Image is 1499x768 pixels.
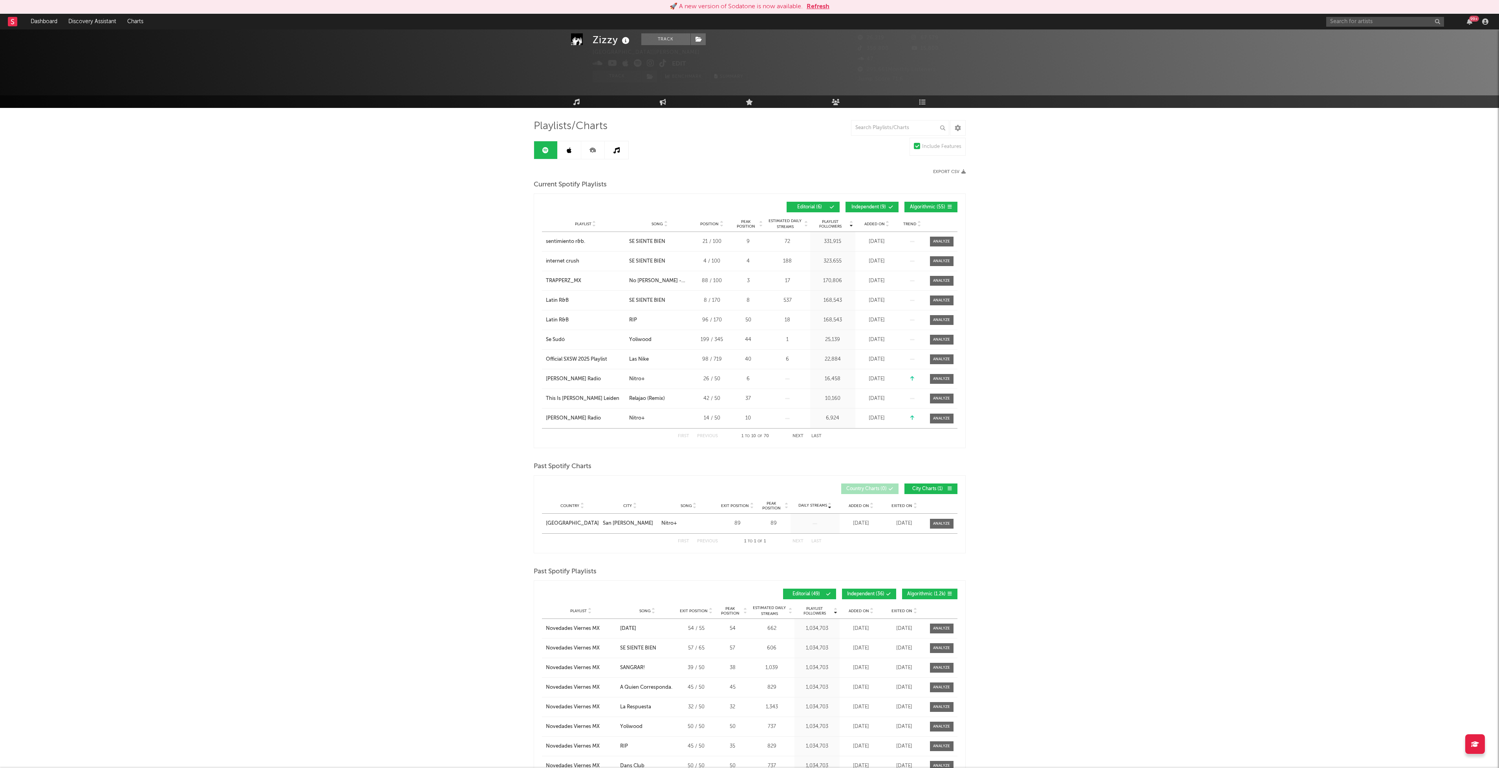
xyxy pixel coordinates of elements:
[697,539,718,544] button: Previous
[620,664,674,672] a: SANGRAR!
[858,57,873,62] span: 47
[858,35,884,40] span: 26,219
[63,14,122,29] a: Discovery Assistant
[546,336,565,344] div: Se Sudó
[560,503,579,508] span: Country
[546,238,585,246] div: sentimiento r&b.
[796,625,838,633] div: 1,034,703
[697,434,718,438] button: Previous
[758,540,762,543] span: of
[629,238,665,246] div: SE SIENTE BIEN
[792,205,828,210] span: Editorial ( 6 )
[812,277,853,285] div: 170,806
[620,644,656,652] div: SE SIENTE BIEN
[904,483,957,494] button: City Charts(1)
[546,297,569,305] div: Latin R&B
[694,356,730,363] div: 98 / 719
[812,336,853,344] div: 25,139
[751,664,793,672] div: 1,039
[857,395,897,403] div: [DATE]
[902,589,957,599] button: Algorithmic(1.2k)
[904,202,957,212] button: Algorithmic(55)
[593,33,631,46] div: Zizzy
[748,540,752,543] span: to
[546,395,619,403] div: This Is [PERSON_NAME] Leiden
[767,218,803,230] span: Estimated Daily Streams
[718,703,747,711] div: 32
[885,742,924,750] div: [DATE]
[546,277,625,285] a: TRAPPERZ_MX
[796,664,838,672] div: 1,034,703
[546,356,607,363] div: Official SXSW 2025 Playlist
[681,503,692,508] span: Song
[751,723,793,731] div: 737
[546,414,625,422] a: [PERSON_NAME] Radio
[751,684,793,691] div: 829
[629,297,665,305] div: SE SIENTE BIEN
[546,238,625,246] a: sentimiento r&b.
[652,222,663,226] span: Song
[122,14,149,29] a: Charts
[767,336,808,344] div: 1
[933,170,966,174] button: Export CSV
[546,395,625,403] a: This Is [PERSON_NAME] Leiden
[903,222,916,226] span: Trend
[620,703,651,711] div: La Respuesta
[629,414,645,422] div: Nitro+
[885,625,924,633] div: [DATE]
[620,625,674,633] a: [DATE]
[734,537,777,546] div: 1 1 1
[842,703,881,711] div: [DATE]
[694,297,730,305] div: 8 / 170
[603,520,653,527] div: San [PERSON_NAME]
[534,180,607,190] span: Current Spotify Playlists
[670,2,803,11] div: 🚀 A new version of Sodatone is now available.
[710,71,747,82] button: Summary
[922,142,961,151] div: Include Features
[857,336,897,344] div: [DATE]
[798,503,827,509] span: Daily Streams
[751,605,788,617] span: Estimated Daily Streams
[857,375,897,383] div: [DATE]
[812,414,853,422] div: 6,924
[911,35,939,40] span: 67,579
[641,33,690,45] button: Track
[796,742,838,750] div: 1,034,703
[767,297,808,305] div: 537
[885,723,924,731] div: [DATE]
[593,48,709,57] div: [GEOGRAPHIC_DATA] | [PERSON_NAME]
[620,723,674,731] a: Yoliwood
[734,375,763,383] div: 6
[546,257,625,265] a: internet crush
[907,592,946,597] span: Algorithmic ( 1.2k )
[694,336,730,344] div: 199 / 345
[842,684,881,691] div: [DATE]
[534,462,591,471] span: Past Spotify Charts
[891,609,912,613] span: Exited On
[857,356,897,363] div: [DATE]
[629,375,645,383] div: Nitro+
[546,414,601,422] div: [PERSON_NAME] Radio
[679,625,714,633] div: 54 / 55
[629,336,652,344] div: Yoliwood
[796,684,838,691] div: 1,034,703
[546,644,600,652] div: Novedades Viernes MX
[759,501,784,511] span: Peak Position
[620,644,674,652] a: SE SIENTE BIEN
[718,742,747,750] div: 35
[751,703,793,711] div: 1,343
[546,644,617,652] a: Novedades Viernes MX
[811,539,822,544] button: Last
[734,257,763,265] div: 4
[734,297,763,305] div: 8
[846,202,899,212] button: Independent(9)
[787,202,840,212] button: Editorial(6)
[639,609,651,613] span: Song
[534,567,597,576] span: Past Spotify Playlists
[546,257,579,265] div: internet crush
[546,664,600,672] div: Novedades Viernes MX
[812,238,853,246] div: 331,915
[678,434,689,438] button: First
[847,592,884,597] span: Independent ( 36 )
[812,257,853,265] div: 323,655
